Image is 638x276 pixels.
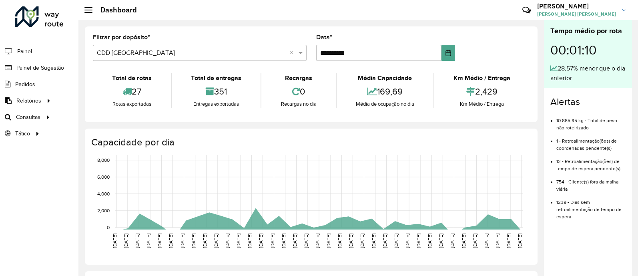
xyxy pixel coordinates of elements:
span: Painel de Sugestão [16,64,64,72]
text: [DATE] [303,234,309,248]
div: Média Capacidade [339,73,431,83]
li: 10.885,95 kg - Total de peso não roteirizado [556,111,626,131]
text: [DATE] [405,234,410,248]
h4: Capacidade por dia [91,137,530,148]
text: [DATE] [416,234,421,248]
text: [DATE] [438,234,443,248]
span: Painel [17,47,32,56]
h2: Dashboard [92,6,137,14]
h3: [PERSON_NAME] [537,2,616,10]
div: 28,57% menor que o dia anterior [550,64,626,83]
label: Filtrar por depósito [93,32,150,42]
text: [DATE] [270,234,275,248]
text: [DATE] [517,234,522,248]
button: Choose Date [441,45,455,61]
text: [DATE] [506,234,511,248]
text: [DATE] [134,234,140,248]
text: [DATE] [348,234,353,248]
li: 1239 - Dias sem retroalimentação de tempo de espera [556,193,626,220]
text: [DATE] [258,234,263,248]
div: 00:01:10 [550,36,626,64]
text: [DATE] [382,234,387,248]
span: Pedidos [15,80,35,89]
text: [DATE] [247,234,252,248]
span: Clear all [290,48,297,58]
text: [DATE] [123,234,128,248]
text: [DATE] [393,234,399,248]
div: Rotas exportadas [95,100,169,108]
text: [DATE] [472,234,477,248]
span: Tático [15,129,30,138]
div: Entregas exportadas [174,100,259,108]
div: Tempo médio por rota [550,26,626,36]
span: [PERSON_NAME] [PERSON_NAME] [537,10,616,18]
div: 27 [95,83,169,100]
span: Consultas [16,113,40,121]
text: [DATE] [315,234,320,248]
div: 351 [174,83,259,100]
h4: Alertas [550,96,626,108]
text: [DATE] [461,234,466,248]
div: Km Médio / Entrega [436,73,528,83]
div: 2,429 [436,83,528,100]
text: [DATE] [359,234,365,248]
text: [DATE] [495,234,500,248]
div: 169,69 [339,83,431,100]
text: [DATE] [191,234,196,248]
text: [DATE] [202,234,207,248]
text: [DATE] [157,234,162,248]
text: 0 [107,225,110,230]
text: 2,000 [97,208,110,213]
text: [DATE] [484,234,489,248]
text: [DATE] [180,234,185,248]
text: [DATE] [146,234,151,248]
text: [DATE] [337,234,342,248]
li: 754 - Cliente(s) fora da malha viária [556,172,626,193]
text: [DATE] [225,234,230,248]
span: Relatórios [16,97,41,105]
div: Total de entregas [174,73,259,83]
div: Recargas [263,73,333,83]
div: Recargas no dia [263,100,333,108]
div: Média de ocupação no dia [339,100,431,108]
text: [DATE] [112,234,117,248]
text: [DATE] [213,234,219,248]
a: Contato Rápido [518,2,535,19]
div: Total de rotas [95,73,169,83]
text: [DATE] [236,234,241,248]
text: [DATE] [427,234,432,248]
text: 8,000 [97,157,110,163]
li: 12 - Retroalimentação(ões) de tempo de espera pendente(s) [556,152,626,172]
text: [DATE] [326,234,331,248]
text: [DATE] [292,234,297,248]
div: 0 [263,83,333,100]
div: Km Médio / Entrega [436,100,528,108]
text: [DATE] [449,234,455,248]
text: 6,000 [97,174,110,179]
li: 1 - Retroalimentação(ões) de coordenadas pendente(s) [556,131,626,152]
label: Data [316,32,332,42]
text: [DATE] [281,234,286,248]
text: [DATE] [371,234,376,248]
text: 4,000 [97,191,110,196]
text: [DATE] [168,234,173,248]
